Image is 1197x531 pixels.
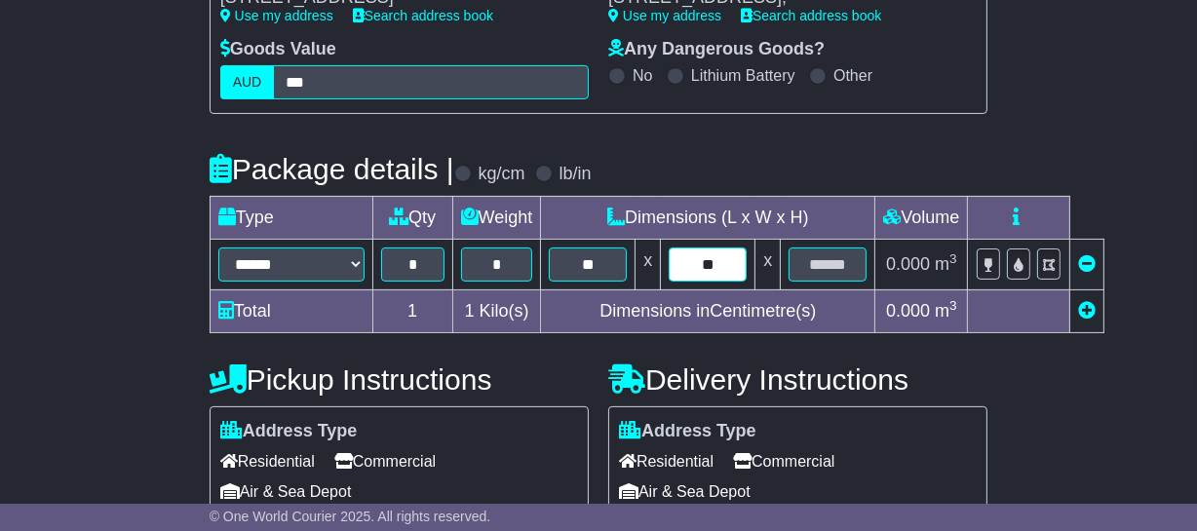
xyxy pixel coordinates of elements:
[935,254,957,274] span: m
[210,509,491,524] span: © One World Courier 2025. All rights reserved.
[691,66,795,85] label: Lithium Battery
[210,153,454,185] h4: Package details |
[886,301,930,321] span: 0.000
[465,301,475,321] span: 1
[608,363,987,396] h4: Delivery Instructions
[560,164,592,185] label: lb/in
[220,446,315,476] span: Residential
[541,196,875,239] td: Dimensions (L x W x H)
[220,476,352,507] span: Air & Sea Depot
[210,289,372,332] td: Total
[1078,301,1096,321] a: Add new item
[452,289,541,332] td: Kilo(s)
[210,196,372,239] td: Type
[886,254,930,274] span: 0.000
[949,298,957,313] sup: 3
[875,196,968,239] td: Volume
[1078,254,1096,274] a: Remove this item
[949,251,957,266] sup: 3
[220,65,275,99] label: AUD
[608,8,721,23] a: Use my address
[479,164,525,185] label: kg/cm
[619,421,756,442] label: Address Type
[220,421,358,442] label: Address Type
[220,8,333,23] a: Use my address
[353,8,493,23] a: Search address book
[452,196,541,239] td: Weight
[372,289,452,332] td: 1
[636,239,661,289] td: x
[733,446,834,476] span: Commercial
[755,239,781,289] td: x
[633,66,652,85] label: No
[541,289,875,332] td: Dimensions in Centimetre(s)
[372,196,452,239] td: Qty
[935,301,957,321] span: m
[334,446,436,476] span: Commercial
[619,446,714,476] span: Residential
[608,39,825,60] label: Any Dangerous Goods?
[210,363,589,396] h4: Pickup Instructions
[741,8,881,23] a: Search address book
[619,476,751,507] span: Air & Sea Depot
[833,66,872,85] label: Other
[220,39,336,60] label: Goods Value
